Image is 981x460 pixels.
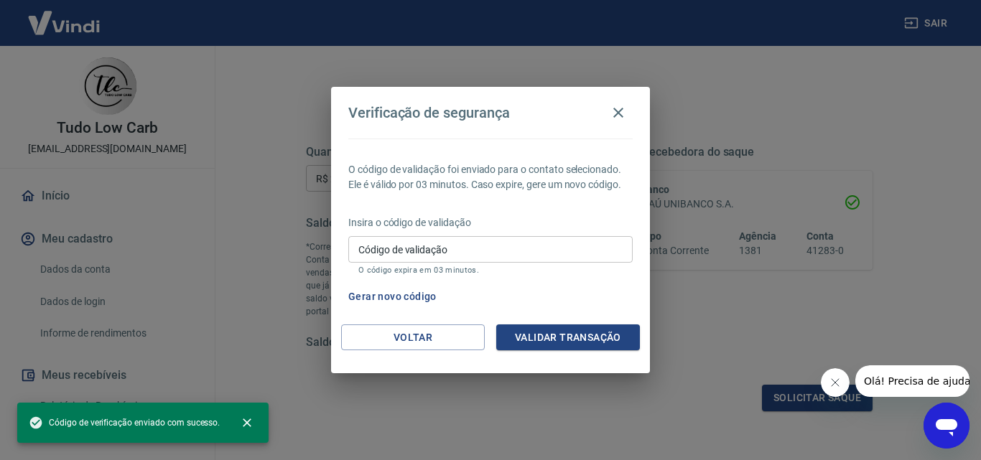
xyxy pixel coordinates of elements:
[821,368,850,397] iframe: Fechar mensagem
[231,407,263,438] button: close
[348,104,510,121] h4: Verificação de segurança
[341,324,485,351] button: Voltar
[496,324,640,351] button: Validar transação
[29,416,220,430] span: Código de verificação enviado com sucesso.
[348,162,633,192] p: O código de validação foi enviado para o contato selecionado. Ele é válido por 03 minutos. Caso e...
[9,10,121,22] span: Olá! Precisa de ajuda?
[343,283,442,310] button: Gerar novo código
[348,215,633,230] p: Insira o código de validação
[358,266,623,275] p: O código expira em 03 minutos.
[924,403,970,449] iframe: Botão para abrir a janela de mensagens
[855,365,970,397] iframe: Mensagem da empresa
